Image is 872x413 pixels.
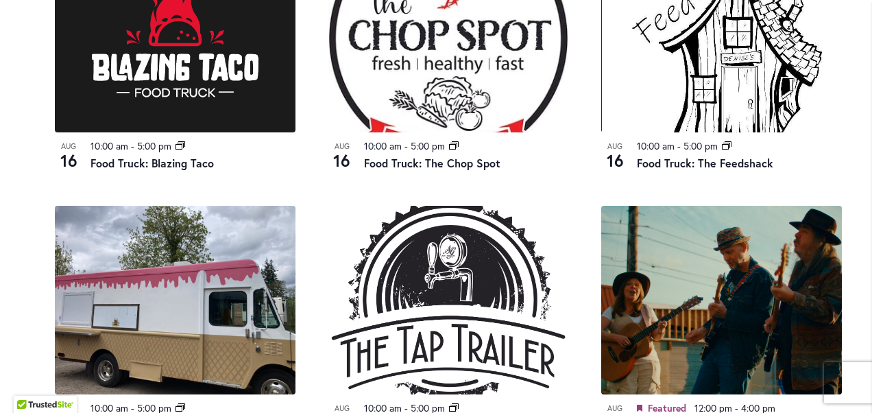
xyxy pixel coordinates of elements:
span: 16 [328,149,356,172]
a: Food Truck: The Chop Spot [364,156,500,170]
span: 16 [55,149,82,172]
span: 16 [601,149,629,172]
time: 10:00 am [637,139,675,152]
time: 10:00 am [90,139,128,152]
time: 5:00 pm [683,139,718,152]
time: 10:00 am [364,139,402,152]
span: - [404,139,408,152]
time: 5:00 pm [137,139,171,152]
span: - [131,139,134,152]
img: Food Truck: The Tap Trailer [328,206,569,394]
a: Food Truck: The Feedshack [637,156,773,170]
span: - [677,139,681,152]
span: Aug [601,141,629,152]
span: Aug [55,141,82,152]
img: Food Truck: The Big Scoop [55,206,295,394]
time: 5:00 pm [411,139,445,152]
iframe: Launch Accessibility Center [10,364,49,403]
a: Food Truck: Blazing Taco [90,156,214,170]
span: Aug [328,141,356,152]
img: Live Music: Mojo Holler [601,206,842,394]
